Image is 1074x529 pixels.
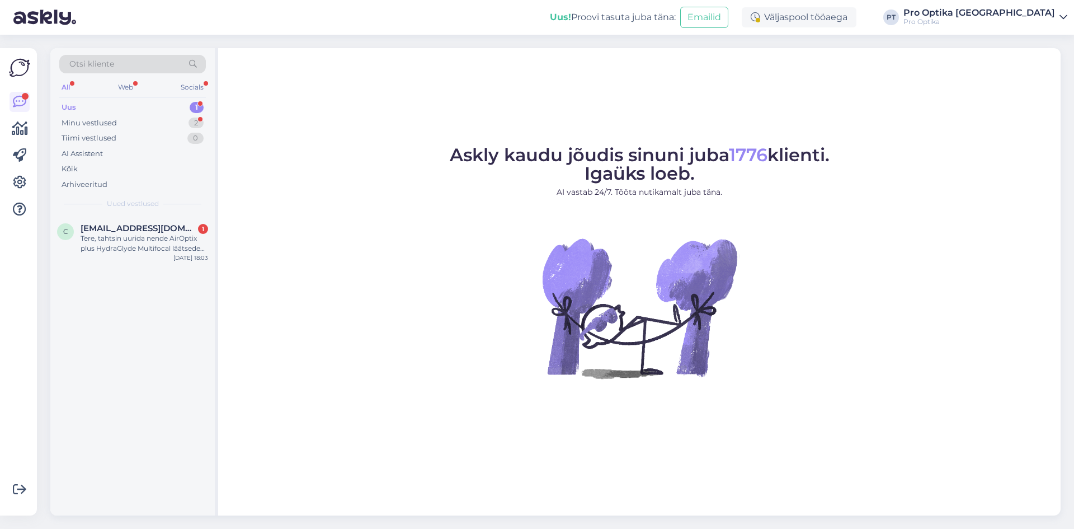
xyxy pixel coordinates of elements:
[62,163,78,175] div: Kõik
[883,10,899,25] div: PT
[59,80,72,95] div: All
[62,148,103,160] div: AI Assistent
[107,199,159,209] span: Uued vestlused
[173,254,208,262] div: [DATE] 18:03
[742,7,856,27] div: Väljaspool tööaega
[903,17,1055,26] div: Pro Optika
[9,57,30,78] img: Askly Logo
[539,207,740,409] img: No Chat active
[189,118,204,129] div: 2
[198,224,208,234] div: 1
[81,233,208,254] div: Tere, tahtsin uurida nende AirOptix plus HydraGlyde Multifocal läätsede kohta. Kui ma muidu näen ...
[116,80,135,95] div: Web
[550,12,571,22] b: Uus!
[62,118,117,129] div: Minu vestlused
[187,133,204,144] div: 0
[63,227,68,236] span: c
[903,8,1067,26] a: Pro Optika [GEOGRAPHIC_DATA]Pro Optika
[62,133,116,144] div: Tiimi vestlused
[81,223,197,233] span: cetlyn1@hotmail.com
[903,8,1055,17] div: Pro Optika [GEOGRAPHIC_DATA]
[69,58,114,70] span: Otsi kliente
[178,80,206,95] div: Socials
[729,144,767,166] span: 1776
[680,7,728,28] button: Emailid
[190,102,204,113] div: 1
[450,144,830,184] span: Askly kaudu jõudis sinuni juba klienti. Igaüks loeb.
[62,102,76,113] div: Uus
[62,179,107,190] div: Arhiveeritud
[550,11,676,24] div: Proovi tasuta juba täna:
[450,186,830,198] p: AI vastab 24/7. Tööta nutikamalt juba täna.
